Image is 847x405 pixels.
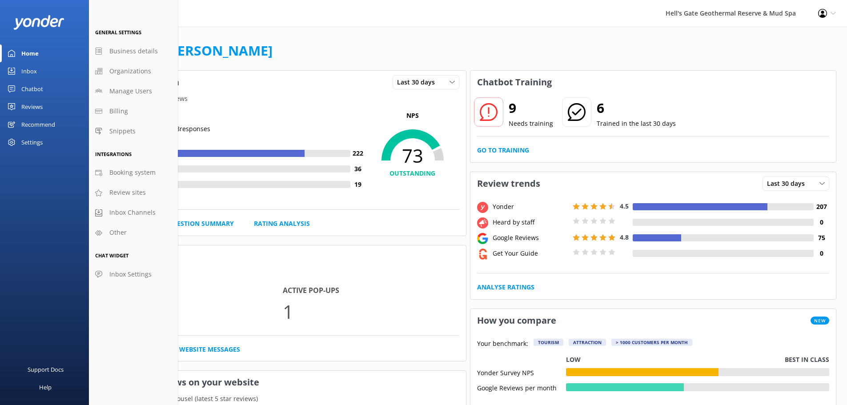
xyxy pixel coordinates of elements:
p: From all sources of reviews [100,94,466,104]
h2: 9 [509,97,553,119]
p: Your benchmark: [477,339,528,349]
p: Needs training [509,119,553,128]
a: Go to Training [477,145,529,155]
span: Last 30 days [767,179,810,188]
a: Question Summary [167,219,234,229]
a: Analyse Ratings [477,282,534,292]
div: Chatbot [21,80,43,98]
h4: 19 [350,180,366,189]
p: NPS [366,111,459,120]
a: Billing [89,101,178,121]
span: Chat Widget [95,252,128,259]
div: Yonder Survey NPS [477,368,566,376]
h1: Welcome, [100,40,273,61]
span: Inbox Channels [109,208,156,217]
div: Inbox [21,62,37,80]
h4: 0 [814,249,829,258]
a: Snippets [89,121,178,141]
span: Billing [109,106,128,116]
a: Review sites [89,183,178,203]
span: New [811,317,829,325]
p: In the last 30 days [100,269,466,278]
p: 157 [107,297,283,326]
div: > 1000 customers per month [611,339,692,346]
div: Get Your Guide [490,249,570,258]
h4: 36 [350,164,366,174]
span: 4.5 [620,202,629,210]
p: Best in class [785,355,829,365]
span: General Settings [95,29,141,36]
h3: Review trends [470,172,547,195]
span: Last 30 days [397,77,440,87]
div: Heard by staff [490,217,570,227]
a: Booking system [89,163,178,183]
h3: How you compare [470,309,563,332]
p: Your current review carousel (latest 5 star reviews) [100,394,466,404]
div: Attraction [569,339,606,346]
h4: OUTSTANDING [366,168,459,178]
div: Tourism [534,339,563,346]
div: Reviews [21,98,43,116]
div: Recommend [21,116,55,133]
div: Help [39,378,52,396]
h5: Rating [107,111,366,120]
div: Support Docs [28,361,64,378]
span: Integrations [95,151,132,157]
a: Inbox Settings [89,265,178,285]
p: Trained in the last 30 days [597,119,676,128]
a: Business details [89,41,178,61]
span: Review sites [109,188,146,197]
h4: 0 [814,217,829,227]
h2: 6 [597,97,676,119]
p: | 278 responses [165,124,210,134]
h4: Active Pop-ups [283,285,459,297]
a: Organizations [89,61,178,81]
a: Manage Users [89,81,178,101]
span: Organizations [109,66,151,76]
span: Manage Users [109,86,152,96]
h3: Showcase reviews on your website [100,371,466,394]
span: Snippets [109,126,136,136]
span: 4.8 [620,233,629,241]
div: Settings [21,133,43,151]
span: Business details [109,46,158,56]
span: Inbox Settings [109,269,152,279]
div: Google Reviews per month [477,383,566,391]
img: yonder-white-logo.png [13,15,64,30]
a: Website Messages [179,345,240,354]
p: Low [566,355,581,365]
span: Other [109,228,127,237]
div: Yonder [490,202,570,212]
span: 73 [366,144,459,167]
h4: 207 [814,202,829,212]
a: Other [89,223,178,243]
span: Booking system [109,168,156,177]
h3: Chatbot Training [470,71,558,94]
a: [PERSON_NAME] [165,41,273,60]
h4: 75 [814,233,829,243]
div: Google Reviews [490,233,570,243]
p: 1 [283,297,459,326]
h4: 222 [350,148,366,158]
h4: Conversations [107,285,283,297]
div: Home [21,44,39,62]
h3: Website Chat [100,245,466,269]
a: Inbox Channels [89,203,178,223]
a: Rating Analysis [254,219,310,229]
